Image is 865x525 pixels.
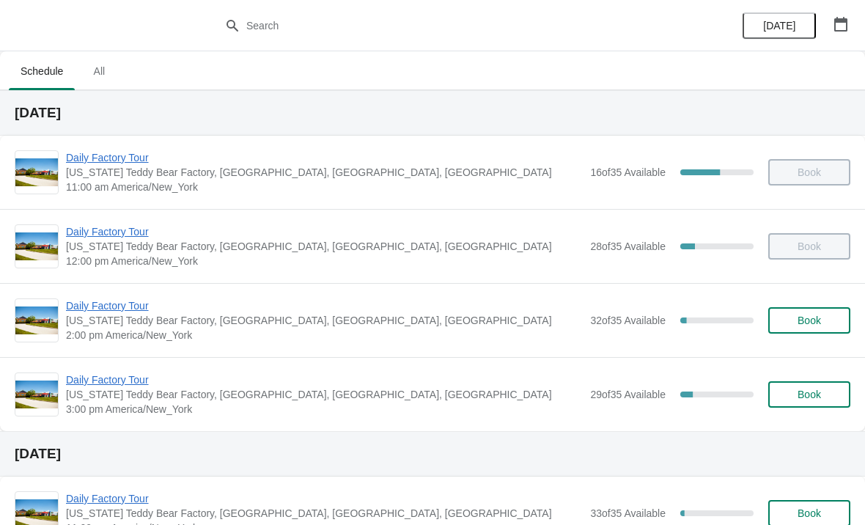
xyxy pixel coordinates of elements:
img: Daily Factory Tour | Vermont Teddy Bear Factory, Shelburne Road, Shelburne, VT, USA | 2:00 pm Ame... [15,306,58,335]
button: [DATE] [743,12,816,39]
span: [US_STATE] Teddy Bear Factory, [GEOGRAPHIC_DATA], [GEOGRAPHIC_DATA], [GEOGRAPHIC_DATA] [66,313,583,328]
span: [DATE] [763,20,795,32]
span: [US_STATE] Teddy Bear Factory, [GEOGRAPHIC_DATA], [GEOGRAPHIC_DATA], [GEOGRAPHIC_DATA] [66,387,583,402]
span: 16 of 35 Available [590,166,666,178]
h2: [DATE] [15,447,850,461]
span: All [81,58,117,84]
span: [US_STATE] Teddy Bear Factory, [GEOGRAPHIC_DATA], [GEOGRAPHIC_DATA], [GEOGRAPHIC_DATA] [66,165,583,180]
h2: [DATE] [15,106,850,120]
span: 3:00 pm America/New_York [66,402,583,416]
span: [US_STATE] Teddy Bear Factory, [GEOGRAPHIC_DATA], [GEOGRAPHIC_DATA], [GEOGRAPHIC_DATA] [66,506,583,521]
span: Daily Factory Tour [66,224,583,239]
button: Book [768,381,850,408]
span: 33 of 35 Available [590,507,666,519]
span: 32 of 35 Available [590,315,666,326]
span: Book [798,389,821,400]
span: Book [798,507,821,519]
span: Book [798,315,821,326]
span: Daily Factory Tour [66,298,583,313]
span: 2:00 pm America/New_York [66,328,583,342]
span: Daily Factory Tour [66,372,583,387]
span: Schedule [9,58,75,84]
span: 12:00 pm America/New_York [66,254,583,268]
input: Search [246,12,649,39]
span: 11:00 am America/New_York [66,180,583,194]
span: [US_STATE] Teddy Bear Factory, [GEOGRAPHIC_DATA], [GEOGRAPHIC_DATA], [GEOGRAPHIC_DATA] [66,239,583,254]
span: Daily Factory Tour [66,150,583,165]
img: Daily Factory Tour | Vermont Teddy Bear Factory, Shelburne Road, Shelburne, VT, USA | 11:00 am Am... [15,158,58,187]
img: Daily Factory Tour | Vermont Teddy Bear Factory, Shelburne Road, Shelburne, VT, USA | 3:00 pm Ame... [15,381,58,409]
button: Book [768,307,850,334]
span: 28 of 35 Available [590,241,666,252]
span: Daily Factory Tour [66,491,583,506]
img: Daily Factory Tour | Vermont Teddy Bear Factory, Shelburne Road, Shelburne, VT, USA | 12:00 pm Am... [15,232,58,261]
span: 29 of 35 Available [590,389,666,400]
